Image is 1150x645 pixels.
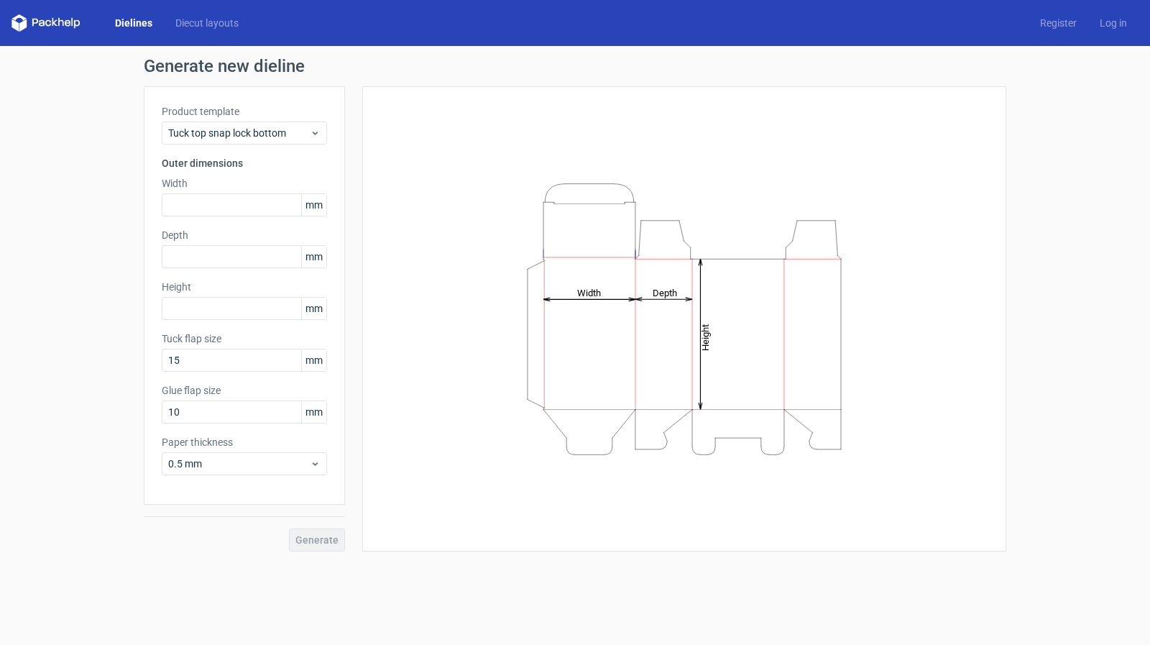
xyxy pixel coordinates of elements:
[162,156,327,170] h3: Outer dimensions
[1029,16,1088,30] a: Register
[164,16,250,30] a: Diecut layouts
[162,435,327,449] label: Paper thickness
[301,298,326,319] span: mm
[700,324,711,350] tspan: Height
[301,349,326,371] span: mm
[168,126,310,140] span: Tuck top snap lock bottom
[103,16,164,30] a: Dielines
[162,280,327,294] label: Height
[301,194,326,216] span: mm
[168,457,310,471] span: 0.5 mm
[301,246,326,267] span: mm
[577,287,601,298] tspan: Width
[301,401,326,423] span: mm
[162,331,327,346] label: Tuck flap size
[162,383,327,398] label: Glue flap size
[1088,16,1138,30] a: Log in
[162,176,327,191] label: Width
[162,104,327,119] label: Product template
[144,58,1006,75] h1: Generate new dieline
[162,228,327,242] label: Depth
[653,287,677,298] tspan: Depth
